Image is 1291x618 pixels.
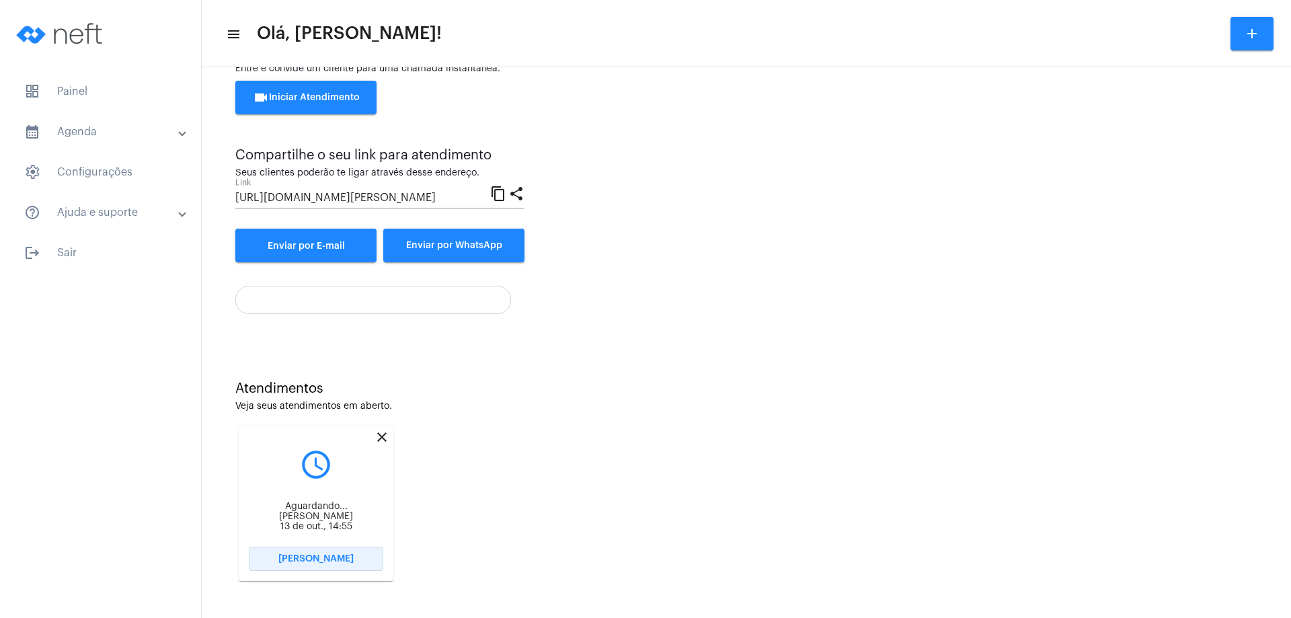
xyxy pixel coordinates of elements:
[406,241,502,250] span: Enviar por WhatsApp
[24,204,40,221] mat-icon: sidenav icon
[8,116,201,148] mat-expansion-panel-header: sidenav iconAgenda
[508,185,524,201] mat-icon: share
[8,196,201,229] mat-expansion-panel-header: sidenav iconAjuda e suporte
[249,547,383,571] button: [PERSON_NAME]
[235,81,377,114] button: Iniciar Atendimento
[249,502,383,512] div: Aguardando...
[374,429,390,445] mat-icon: close
[24,124,180,140] mat-panel-title: Agenda
[24,164,40,180] span: sidenav icon
[24,83,40,100] span: sidenav icon
[235,64,1257,74] div: Entre e convide um cliente para uma chamada instantânea.
[1244,26,1260,42] mat-icon: add
[249,522,383,532] div: 13 de out., 14:55
[13,237,188,269] span: Sair
[24,124,40,140] mat-icon: sidenav icon
[226,26,239,42] mat-icon: sidenav icon
[249,512,383,522] div: [PERSON_NAME]
[235,229,377,262] a: Enviar por E-mail
[253,89,269,106] mat-icon: videocam
[278,554,354,564] span: [PERSON_NAME]
[24,204,180,221] mat-panel-title: Ajuda e suporte
[24,245,40,261] mat-icon: sidenav icon
[235,381,1257,396] div: Atendimentos
[253,93,360,102] span: Iniciar Atendimento
[490,185,506,201] mat-icon: content_copy
[249,448,383,481] mat-icon: query_builder
[235,168,524,178] div: Seus clientes poderão te ligar através desse endereço.
[13,75,188,108] span: Painel
[235,148,524,163] div: Compartilhe o seu link para atendimento
[383,229,524,262] button: Enviar por WhatsApp
[13,156,188,188] span: Configurações
[257,23,442,44] span: Olá, [PERSON_NAME]!
[11,7,112,61] img: logo-neft-novo-2.png
[235,401,1257,412] div: Veja seus atendimentos em aberto.
[268,241,345,251] span: Enviar por E-mail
